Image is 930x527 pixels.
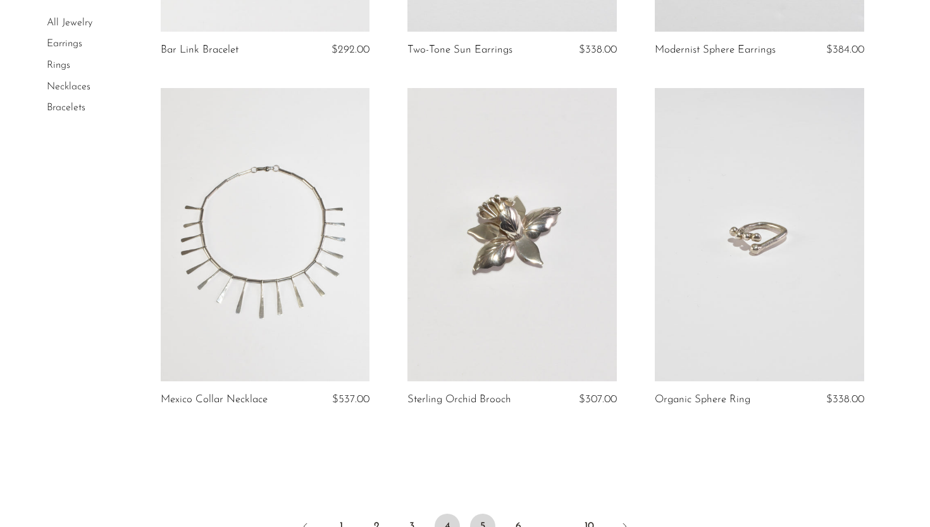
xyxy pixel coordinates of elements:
a: Rings [47,60,70,70]
a: Bar Link Bracelet [161,44,239,56]
span: $537.00 [332,394,369,405]
a: Necklaces [47,82,90,92]
a: Organic Sphere Ring [655,394,750,405]
a: Two-Tone Sun Earrings [407,44,512,56]
a: Earrings [47,39,82,49]
a: All Jewelry [47,18,92,28]
a: Bracelets [47,103,85,113]
span: $338.00 [579,44,617,55]
span: $307.00 [579,394,617,405]
a: Sterling Orchid Brooch [407,394,511,405]
span: $384.00 [826,44,864,55]
a: Mexico Collar Necklace [161,394,268,405]
span: $292.00 [332,44,369,55]
span: $338.00 [826,394,864,405]
a: Modernist Sphere Earrings [655,44,776,56]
